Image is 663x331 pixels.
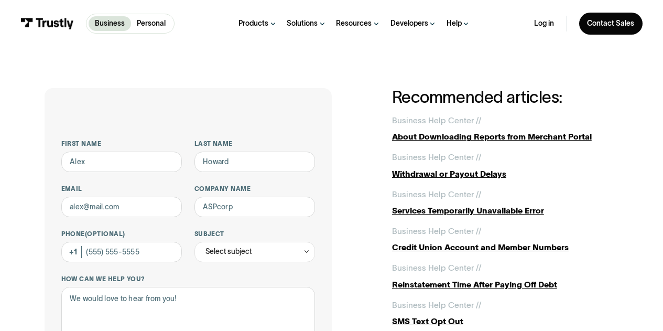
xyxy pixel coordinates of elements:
a: Business [89,16,131,31]
label: Email [61,185,182,193]
div: / [479,225,481,237]
div: / [479,188,481,200]
div: Developers [390,19,428,28]
div: Business Help Center / [392,151,479,163]
input: (555) 555-5555 [61,242,182,262]
a: Personal [131,16,172,31]
label: Phone [61,230,182,238]
a: Business Help Center //SMS Text Opt Out [392,299,618,328]
a: Contact Sales [579,13,643,34]
a: Business Help Center //Withdrawal or Payout Delays [392,151,618,180]
div: / [479,299,481,311]
img: Trustly Logo [20,18,74,29]
div: Help [447,19,462,28]
div: Products [238,19,268,28]
input: Alex [61,152,182,172]
label: First name [61,140,182,148]
div: / [479,262,481,274]
a: Business Help Center //Reinstatement Time After Paying Off Debt [392,262,618,291]
div: Business Help Center / [392,299,479,311]
span: (Optional) [85,230,125,237]
h2: Recommended articles: [392,88,618,106]
div: About Downloading Reports from Merchant Portal [392,131,618,143]
a: Log in [534,19,554,28]
input: ASPcorp [194,197,316,217]
div: Business Help Center / [392,262,479,274]
div: Select subject [205,245,252,258]
div: / [479,114,481,126]
input: alex@mail.com [61,197,182,217]
div: Contact Sales [587,19,634,28]
label: Company name [194,185,316,193]
div: Business Help Center / [392,114,479,126]
label: How can we help you? [61,275,316,283]
p: Business [95,18,125,29]
input: Howard [194,152,316,172]
label: Subject [194,230,316,238]
a: Business Help Center //Services Temporarily Unavailable Error [392,188,618,217]
label: Last name [194,140,316,148]
div: / [479,151,481,163]
div: SMS Text Opt Out [392,315,618,327]
a: Business Help Center //About Downloading Reports from Merchant Portal [392,114,618,143]
a: Business Help Center //Credit Union Account and Member Numbers [392,225,618,254]
div: Credit Union Account and Member Numbers [392,241,618,253]
p: Personal [137,18,166,29]
div: Withdrawal or Payout Delays [392,168,618,180]
div: Services Temporarily Unavailable Error [392,205,618,217]
div: Solutions [287,19,318,28]
div: Business Help Center / [392,225,479,237]
div: Reinstatement Time After Paying Off Debt [392,279,618,291]
div: Resources [336,19,372,28]
div: Business Help Center / [392,188,479,200]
